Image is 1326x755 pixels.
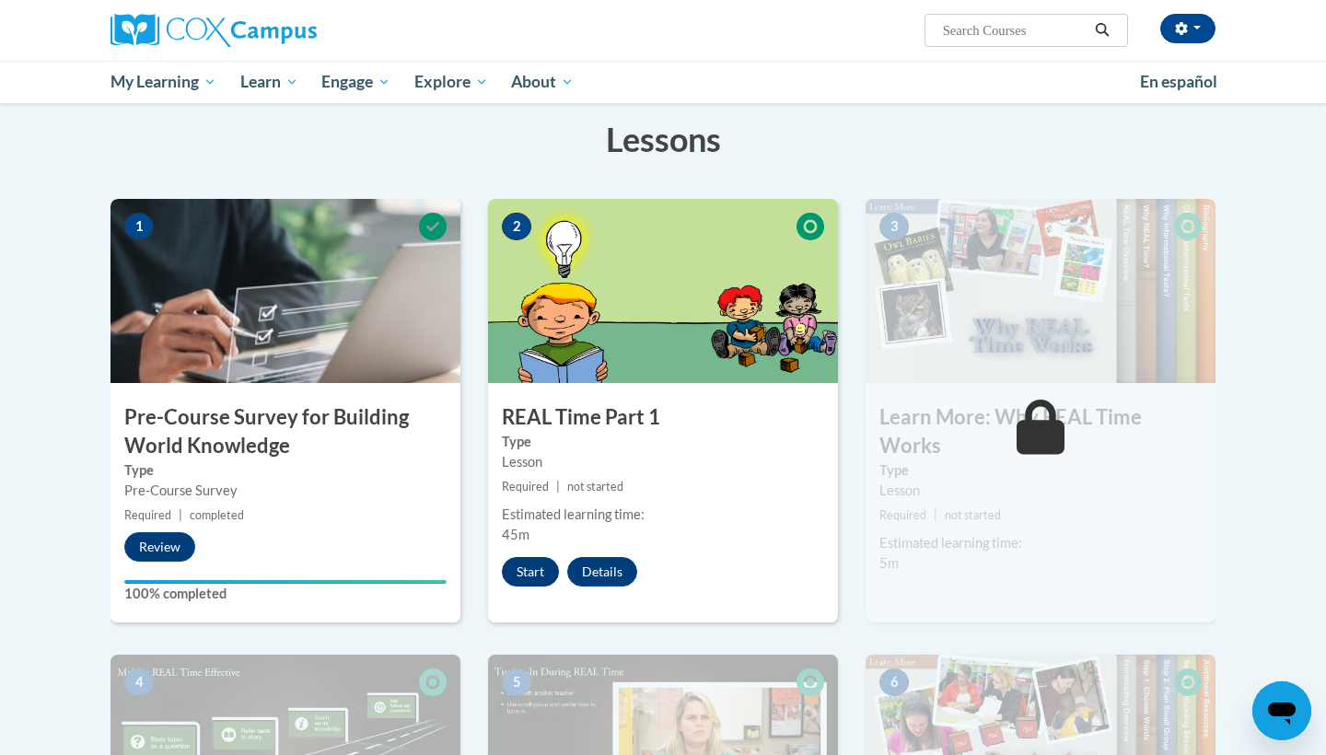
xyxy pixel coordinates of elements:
[879,481,1202,501] div: Lesson
[179,508,182,522] span: |
[124,481,447,501] div: Pre-Course Survey
[879,533,1202,553] div: Estimated learning time:
[110,199,460,383] img: Course Image
[502,213,531,240] span: 2
[502,505,824,525] div: Estimated learning time:
[124,460,447,481] label: Type
[240,71,298,93] span: Learn
[879,555,899,571] span: 5m
[99,61,228,103] a: My Learning
[879,460,1202,481] label: Type
[502,668,531,696] span: 5
[556,480,560,494] span: |
[879,213,909,240] span: 3
[945,508,1001,522] span: not started
[402,61,500,103] a: Explore
[941,19,1088,41] input: Search Courses
[488,403,838,432] h3: REAL Time Part 1
[1128,63,1229,101] a: En español
[110,14,460,47] a: Cox Campus
[124,508,171,522] span: Required
[879,508,926,522] span: Required
[83,61,1243,103] div: Main menu
[502,480,549,494] span: Required
[502,527,529,542] span: 45m
[500,61,587,103] a: About
[934,508,937,522] span: |
[879,668,909,696] span: 6
[1160,14,1215,43] button: Account Settings
[414,71,488,93] span: Explore
[567,557,637,587] button: Details
[228,61,310,103] a: Learn
[1088,19,1116,41] button: Search
[124,532,195,562] button: Review
[110,116,1215,162] h3: Lessons
[124,668,154,696] span: 4
[567,480,623,494] span: not started
[511,71,574,93] span: About
[110,403,460,460] h3: Pre-Course Survey for Building World Knowledge
[124,584,447,604] label: 100% completed
[124,580,447,584] div: Your progress
[502,557,559,587] button: Start
[502,432,824,452] label: Type
[1140,72,1217,91] span: En español
[124,213,154,240] span: 1
[309,61,402,103] a: Engage
[866,403,1215,460] h3: Learn More: Why REAL Time Works
[1252,681,1311,740] iframe: Button to launch messaging window
[866,199,1215,383] img: Course Image
[502,452,824,472] div: Lesson
[190,508,244,522] span: completed
[110,71,216,93] span: My Learning
[488,199,838,383] img: Course Image
[321,71,390,93] span: Engage
[110,14,317,47] img: Cox Campus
